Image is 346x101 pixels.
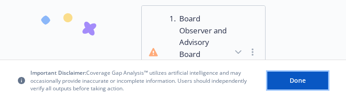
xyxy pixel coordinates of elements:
[30,69,86,77] span: Important Disclaimer:
[179,13,231,84] span: Board Observer and Advisory Board Members
[142,6,265,98] button: 1.Board Observer and Advisory Board Members is absentDefinitions
[165,13,176,91] div: 1 .
[290,76,306,85] span: Done
[267,72,328,89] button: Done
[30,69,253,92] span: Coverage Gap Analysis™ utilizes artificial intelligence and may occasionally provide inaccurate o...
